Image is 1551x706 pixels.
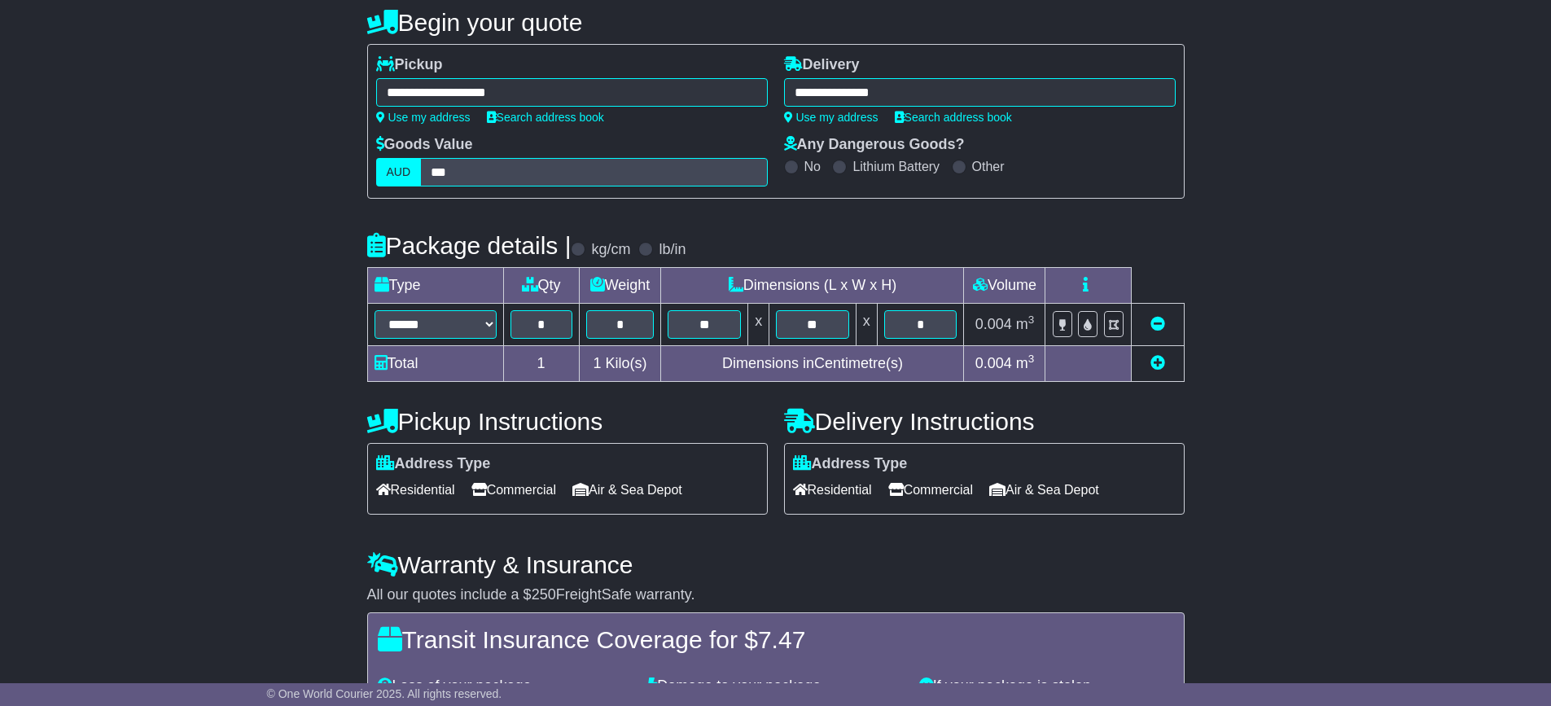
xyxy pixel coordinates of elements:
label: Goods Value [376,136,473,154]
a: Add new item [1150,355,1165,371]
td: Kilo(s) [579,346,661,382]
td: 1 [503,346,579,382]
span: Residential [793,477,872,502]
span: 0.004 [975,355,1012,371]
label: Address Type [376,455,491,473]
span: © One World Courier 2025. All rights reserved. [267,687,502,700]
label: Delivery [784,56,860,74]
a: Search address book [895,111,1012,124]
h4: Begin your quote [367,9,1185,36]
span: m [1016,316,1035,332]
sup: 3 [1028,353,1035,365]
label: Address Type [793,455,908,473]
label: Any Dangerous Goods? [784,136,965,154]
td: Volume [964,268,1045,304]
span: Air & Sea Depot [572,477,682,502]
td: Weight [579,268,661,304]
span: Residential [376,477,455,502]
label: AUD [376,158,422,186]
div: Damage to your package [640,677,911,695]
span: Commercial [471,477,556,502]
label: Other [972,159,1005,174]
td: Total [367,346,503,382]
td: Dimensions in Centimetre(s) [661,346,964,382]
span: 250 [532,586,556,603]
span: 7.47 [758,626,805,653]
label: kg/cm [591,241,630,259]
sup: 3 [1028,314,1035,326]
label: No [804,159,821,174]
label: lb/in [659,241,686,259]
span: Commercial [888,477,973,502]
label: Pickup [376,56,443,74]
div: If your package is stolen [911,677,1182,695]
a: Remove this item [1150,316,1165,332]
h4: Transit Insurance Coverage for $ [378,626,1174,653]
div: Loss of your package [370,677,641,695]
h4: Package details | [367,232,572,259]
label: Lithium Battery [852,159,940,174]
a: Use my address [784,111,878,124]
span: m [1016,355,1035,371]
a: Use my address [376,111,471,124]
span: 0.004 [975,316,1012,332]
div: All our quotes include a $ FreightSafe warranty. [367,586,1185,604]
span: 1 [593,355,601,371]
td: Dimensions (L x W x H) [661,268,964,304]
td: Type [367,268,503,304]
h4: Delivery Instructions [784,408,1185,435]
h4: Pickup Instructions [367,408,768,435]
a: Search address book [487,111,604,124]
td: x [856,304,877,346]
td: Qty [503,268,579,304]
td: x [748,304,769,346]
span: Air & Sea Depot [989,477,1099,502]
h4: Warranty & Insurance [367,551,1185,578]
